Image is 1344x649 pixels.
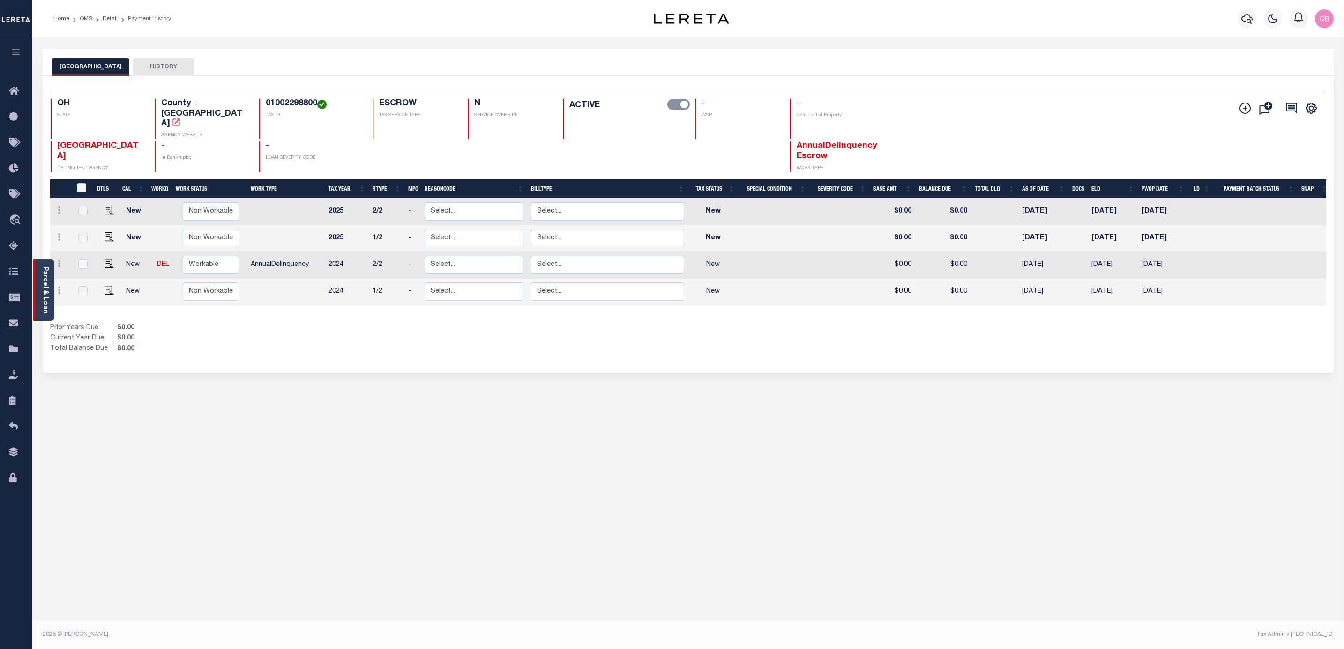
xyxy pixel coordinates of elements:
td: [DATE] [1088,252,1138,279]
th: BillType: activate to sort column ascending [527,179,688,199]
td: $0.00 [869,199,915,225]
p: SERVICE OVERRIDE [474,112,552,119]
p: TAX SERVICE TYPE [379,112,456,119]
span: - [702,99,705,108]
td: [DATE] [1138,225,1188,252]
a: OMS [80,16,92,22]
p: WOP [702,112,779,119]
td: [DATE] [1018,279,1068,305]
td: 1/2 [369,225,404,252]
td: 2/2 [369,252,404,279]
td: [DATE] [1138,279,1188,305]
td: - [404,252,421,279]
th: DTLS [93,179,119,199]
h4: ESCROW [379,99,456,109]
p: In Bankruptcy [161,155,248,162]
td: [DATE] [1088,279,1138,305]
td: $0.00 [915,225,971,252]
td: Total Balance Due [50,344,115,354]
td: New [122,279,153,305]
th: &nbsp; [71,179,93,199]
th: Docs [1068,179,1088,199]
span: - [797,99,800,108]
td: New [122,199,153,225]
td: 2025 [325,199,369,225]
th: Tax Year: activate to sort column ascending [325,179,369,199]
th: Severity Code: activate to sort column ascending [809,179,869,199]
td: - [404,225,421,252]
p: Confidential Property [797,112,883,119]
a: Parcel & Loan [42,266,48,314]
td: New [688,199,738,225]
h4: 01002298800 [266,99,362,109]
td: New [688,252,738,279]
th: Tax Status: activate to sort column ascending [688,179,738,199]
td: $0.00 [915,199,971,225]
span: [GEOGRAPHIC_DATA] [57,142,139,161]
p: STATE [57,112,144,119]
td: New [688,225,738,252]
p: LOAN SEVERITY CODE [266,155,362,162]
th: Work Type [247,179,325,199]
td: 2025 [325,225,369,252]
label: ACTIVE [569,99,600,112]
th: PWOP Date: activate to sort column ascending [1138,179,1188,199]
th: ReasonCode: activate to sort column ascending [421,179,527,199]
td: $0.00 [915,252,971,279]
td: [DATE] [1018,225,1068,252]
td: $0.00 [869,279,915,305]
h4: County - [GEOGRAPHIC_DATA] [161,99,248,129]
h4: OH [57,99,144,109]
a: DEL [157,261,169,268]
p: AGENCY WEBSITE [161,132,248,139]
span: $0.00 [115,344,136,354]
td: - [404,279,421,305]
td: 2024 [325,279,369,305]
span: - [161,142,164,150]
td: New [688,279,738,305]
td: 2/2 [369,199,404,225]
a: Home [53,16,69,22]
span: $0.00 [115,323,136,333]
th: SNAP: activate to sort column ascending [1298,179,1331,199]
td: Prior Years Due [50,323,115,333]
th: Special Condition: activate to sort column ascending [738,179,809,199]
td: Current Year Due [50,333,115,344]
td: $0.00 [915,279,971,305]
th: Base Amt: activate to sort column ascending [869,179,915,199]
td: AnnualDelinquency [247,252,325,279]
i: travel_explore [9,214,24,227]
td: New [122,225,153,252]
img: svg+xml;base64,PHN2ZyB4bWxucz0iaHR0cDovL3d3dy53My5vcmcvMjAwMC9zdmciIHBvaW50ZXItZXZlbnRzPSJub25lIi... [1315,9,1334,28]
th: As of Date: activate to sort column ascending [1018,179,1068,199]
p: TAX ID [266,112,362,119]
th: Balance Due: activate to sort column ascending [915,179,971,199]
th: &nbsp;&nbsp;&nbsp;&nbsp;&nbsp;&nbsp;&nbsp;&nbsp;&nbsp;&nbsp; [50,179,71,199]
p: WORK TYPE [797,165,883,172]
td: $0.00 [869,252,915,279]
td: $0.00 [869,225,915,252]
li: Payment History [118,15,171,23]
td: 2024 [325,252,369,279]
td: [DATE] [1088,225,1138,252]
th: ELD: activate to sort column ascending [1088,179,1138,199]
th: RType: activate to sort column ascending [369,179,404,199]
td: [DATE] [1018,252,1068,279]
th: Work Status [172,179,247,199]
td: - [404,199,421,225]
th: LD: activate to sort column ascending [1188,179,1214,199]
th: Payment Batch Status: activate to sort column ascending [1214,179,1298,199]
td: New [122,252,153,279]
td: [DATE] [1138,199,1188,225]
img: logo-dark.svg [654,14,729,24]
span: AnnualDelinquency Escrow [797,142,877,161]
th: Total DLQ: activate to sort column ascending [971,179,1018,199]
td: 1/2 [369,279,404,305]
td: [DATE] [1018,199,1068,225]
th: MPO [404,179,421,199]
button: HISTORY [133,58,194,76]
span: $0.00 [115,333,136,344]
button: [GEOGRAPHIC_DATA] [52,58,129,76]
td: [DATE] [1138,252,1188,279]
td: [DATE] [1088,199,1138,225]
